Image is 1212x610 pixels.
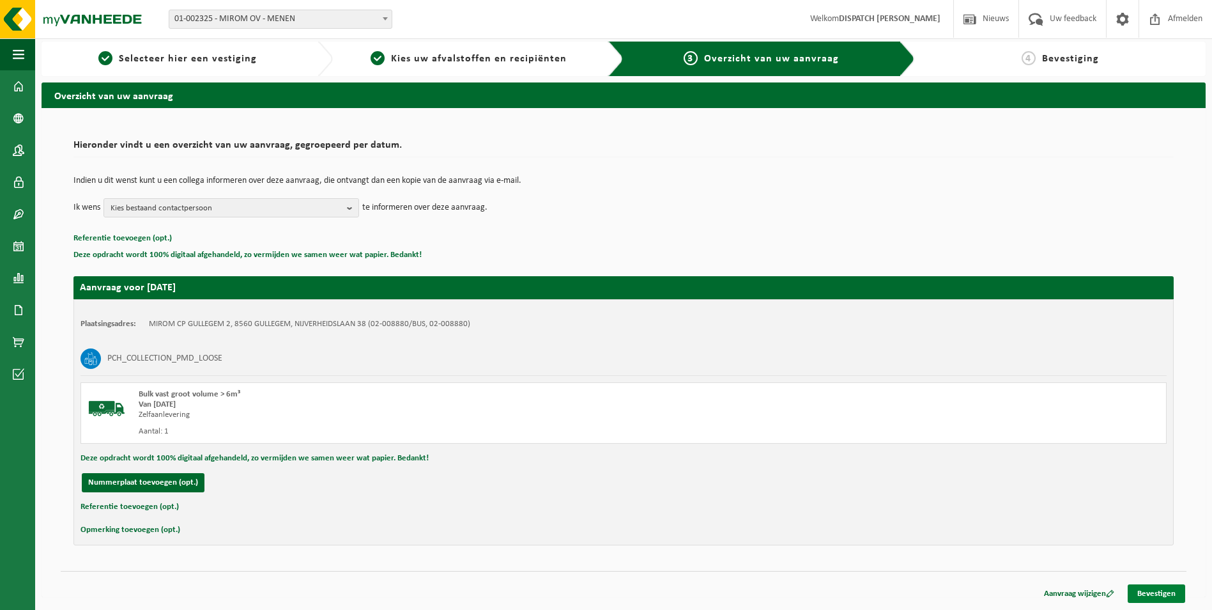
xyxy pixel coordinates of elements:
[73,247,422,263] button: Deze opdracht wordt 100% digitaal afgehandeld, zo vermijden we samen weer wat papier. Bedankt!
[169,10,392,29] span: 01-002325 - MIROM OV - MENEN
[88,389,126,428] img: BL-SO-LV.png
[139,390,240,398] span: Bulk vast groot volume > 6m³
[81,320,136,328] strong: Plaatsingsadres:
[48,51,307,66] a: 1Selecteer hier een vestiging
[104,198,359,217] button: Kies bestaand contactpersoon
[1042,54,1099,64] span: Bevestiging
[80,283,176,293] strong: Aanvraag voor [DATE]
[139,400,176,409] strong: Van [DATE]
[339,51,599,66] a: 2Kies uw afvalstoffen en recipiënten
[371,51,385,65] span: 2
[391,54,567,64] span: Kies uw afvalstoffen en recipiënten
[111,199,342,218] span: Kies bestaand contactpersoon
[139,426,675,437] div: Aantal: 1
[684,51,698,65] span: 3
[119,54,257,64] span: Selecteer hier een vestiging
[1128,584,1185,603] a: Bevestigen
[149,319,470,329] td: MIROM CP GULLEGEM 2, 8560 GULLEGEM, NIJVERHEIDSLAAN 38 (02-008880/BUS, 02-008880)
[73,198,100,217] p: Ik wens
[81,499,179,515] button: Referentie toevoegen (opt.)
[704,54,839,64] span: Overzicht van uw aanvraag
[81,450,429,467] button: Deze opdracht wordt 100% digitaal afgehandeld, zo vermijden we samen weer wat papier. Bedankt!
[42,82,1206,107] h2: Overzicht van uw aanvraag
[107,348,222,369] h3: PCH_COLLECTION_PMD_LOOSE
[73,176,1174,185] p: Indien u dit wenst kunt u een collega informeren over deze aanvraag, die ontvangt dan een kopie v...
[1022,51,1036,65] span: 4
[362,198,487,217] p: te informeren over deze aanvraag.
[139,410,675,420] div: Zelfaanlevering
[73,140,1174,157] h2: Hieronder vindt u een overzicht van uw aanvraag, gegroepeerd per datum.
[169,10,392,28] span: 01-002325 - MIROM OV - MENEN
[82,473,204,492] button: Nummerplaat toevoegen (opt.)
[98,51,112,65] span: 1
[73,230,172,247] button: Referentie toevoegen (opt.)
[81,522,180,538] button: Opmerking toevoegen (opt.)
[1034,584,1124,603] a: Aanvraag wijzigen
[839,14,940,24] strong: DISPATCH [PERSON_NAME]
